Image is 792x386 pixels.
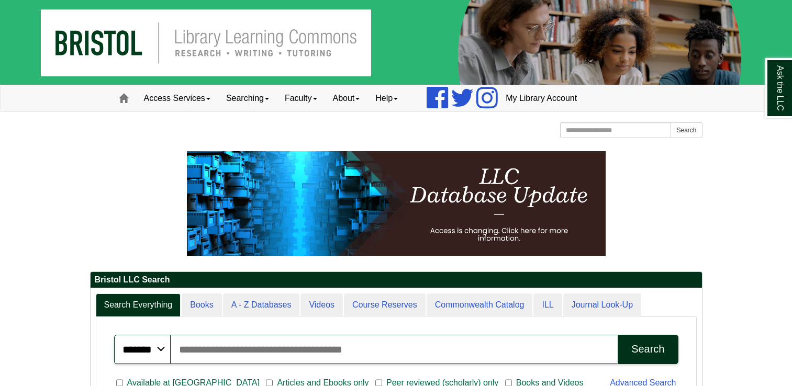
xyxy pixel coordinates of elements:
[325,85,368,111] a: About
[563,293,641,317] a: Journal Look-Up
[344,293,426,317] a: Course Reserves
[91,272,702,288] h2: Bristol LLC Search
[96,293,181,317] a: Search Everything
[136,85,218,111] a: Access Services
[427,293,533,317] a: Commonwealth Catalog
[671,122,702,138] button: Search
[218,85,277,111] a: Searching
[300,293,343,317] a: Videos
[187,151,606,256] img: HTML tutorial
[533,293,562,317] a: ILL
[618,335,678,364] button: Search
[631,343,664,355] div: Search
[182,293,221,317] a: Books
[498,85,585,111] a: My Library Account
[223,293,300,317] a: A - Z Databases
[367,85,406,111] a: Help
[277,85,325,111] a: Faculty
